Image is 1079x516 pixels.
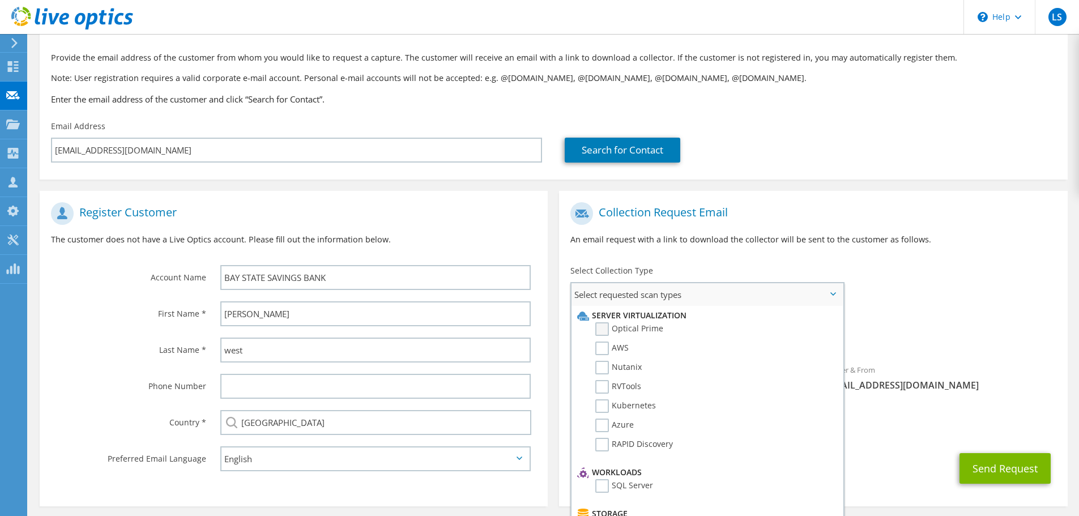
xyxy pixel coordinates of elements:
[595,479,653,493] label: SQL Server
[813,358,1068,397] div: Sender & From
[51,338,206,356] label: Last Name *
[595,419,634,432] label: Azure
[574,466,837,479] li: Workloads
[570,265,653,276] label: Select Collection Type
[51,233,536,246] p: The customer does not have a Live Optics account. Please fill out the information below.
[595,322,663,336] label: Optical Prime
[570,233,1056,246] p: An email request with a link to download the collector will be sent to the customer as follows.
[595,342,629,355] label: AWS
[978,12,988,22] svg: \n
[595,380,641,394] label: RVTools
[51,52,1056,64] p: Provide the email address of the customer from whom you would like to request a capture. The cust...
[570,202,1050,225] h1: Collection Request Email
[959,453,1051,484] button: Send Request
[572,283,843,306] span: Select requested scan types
[1048,8,1067,26] span: LS
[595,361,642,374] label: Nutanix
[51,265,206,283] label: Account Name
[595,399,656,413] label: Kubernetes
[51,121,105,132] label: Email Address
[51,446,206,464] label: Preferred Email Language
[51,93,1056,105] h3: Enter the email address of the customer and click “Search for Contact”.
[825,379,1056,391] span: [EMAIL_ADDRESS][DOMAIN_NAME]
[559,403,1067,442] div: CC & Reply To
[51,374,206,392] label: Phone Number
[559,310,1067,352] div: Requested Collections
[559,358,813,397] div: To
[51,72,1056,84] p: Note: User registration requires a valid corporate e-mail account. Personal e-mail accounts will ...
[565,138,680,163] a: Search for Contact
[574,309,837,322] li: Server Virtualization
[51,410,206,428] label: Country *
[595,438,673,451] label: RAPID Discovery
[51,301,206,319] label: First Name *
[51,202,531,225] h1: Register Customer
